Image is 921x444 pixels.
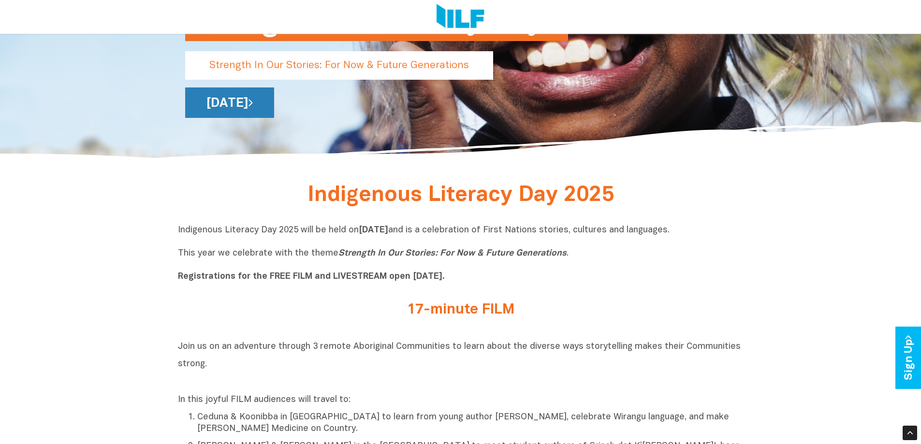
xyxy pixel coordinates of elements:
[197,412,744,435] p: Ceduna & Koonibba in [GEOGRAPHIC_DATA] to learn from young author [PERSON_NAME], celebrate Wirang...
[209,2,544,41] h1: Indigenous Literacy Day
[185,87,274,118] a: [DATE]
[178,394,744,406] p: In this joyful FILM audiences will travel to:
[359,226,388,234] b: [DATE]
[178,343,741,368] span: Join us on an adventure through 3 remote Aboriginal Communities to learn about the diverse ways s...
[903,426,917,440] div: Scroll Back to Top
[338,249,567,258] i: Strength In Our Stories: For Now & Future Generations
[178,225,744,283] p: Indigenous Literacy Day 2025 will be held on and is a celebration of First Nations stories, cultu...
[437,4,484,30] img: Logo
[185,51,493,80] p: Strength In Our Stories: For Now & Future Generations
[178,272,445,281] b: Registrations for the FREE FILM and LIVESTREAM open [DATE].
[307,186,614,205] span: Indigenous Literacy Day 2025
[279,302,642,318] h2: 17-minute FILM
